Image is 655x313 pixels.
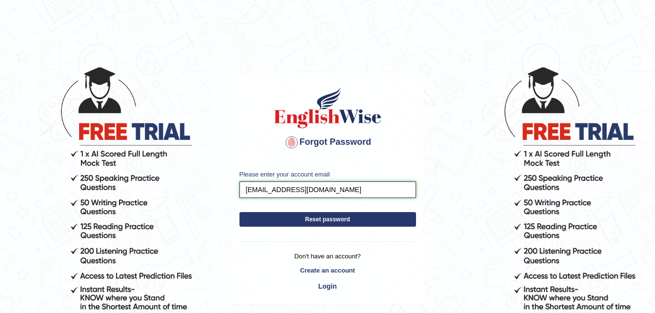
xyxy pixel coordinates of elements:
[239,170,330,179] label: Please enter your account email
[272,86,383,130] img: English Wise
[239,278,416,294] a: Login
[239,252,416,261] p: Don't have an account?
[239,266,416,275] a: Create an account
[284,137,371,147] span: Forgot Password
[239,212,416,227] button: Reset password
